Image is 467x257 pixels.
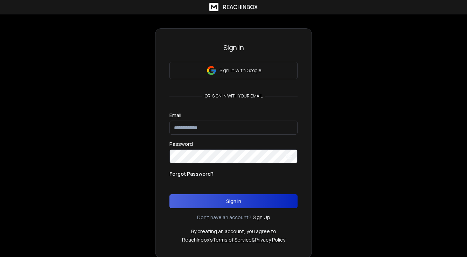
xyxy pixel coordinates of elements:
p: Sign in with Google [219,67,261,74]
h3: Sign In [169,43,298,53]
a: Sign Up [253,214,270,221]
h1: ReachInbox [223,3,258,11]
button: Sign in with Google [169,62,298,79]
p: ReachInbox's & [182,236,285,243]
p: By creating an account, you agree to [191,228,276,235]
a: Terms of Service [212,236,252,243]
a: ReachInbox [209,3,258,11]
p: Don't have an account? [197,214,251,221]
p: or, sign in with your email [202,93,265,99]
a: Privacy Policy [255,236,285,243]
p: Forgot Password? [169,170,214,177]
label: Email [169,113,181,118]
button: Sign In [169,194,298,208]
label: Password [169,142,193,147]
